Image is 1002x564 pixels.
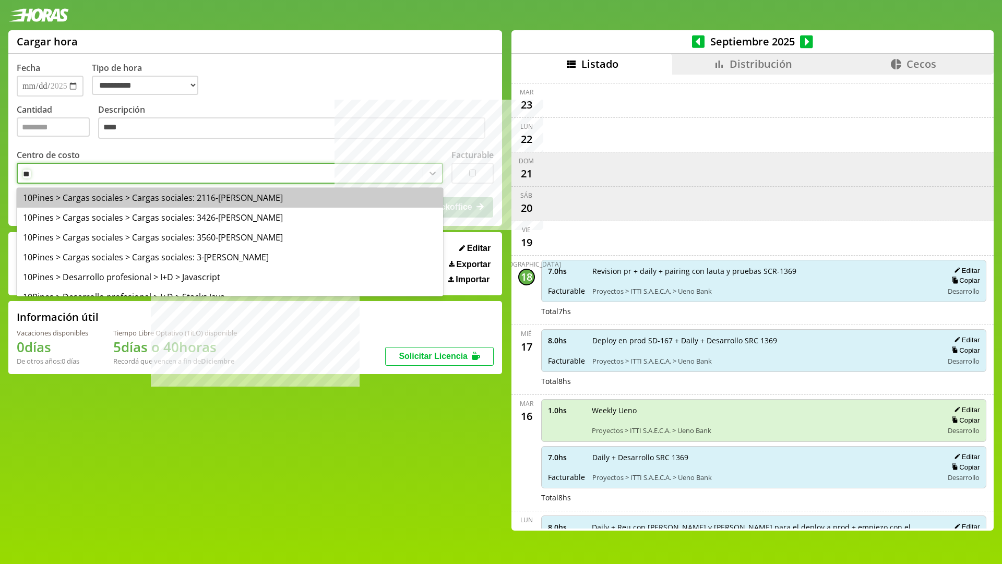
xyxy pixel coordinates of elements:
div: mié [521,329,532,338]
div: 18 [518,269,535,285]
div: 16 [518,408,535,425]
button: Copiar [948,416,980,425]
div: 19 [518,234,535,251]
h2: Información útil [17,310,99,324]
span: 7.0 hs [548,452,585,462]
textarea: Descripción [98,117,485,139]
span: Cecos [906,57,936,71]
img: logotipo [8,8,69,22]
div: 10Pines > Desarrollo profesional > I+D > Stacks Java [17,287,443,307]
button: Editar [951,452,980,461]
span: Proyectos > ITTI S.A.E.C.A. > Ueno Bank [592,286,936,296]
div: lun [520,515,533,524]
span: Distribución [730,57,792,71]
span: 7.0 hs [548,266,585,276]
label: Facturable [451,149,494,161]
label: Cantidad [17,104,98,142]
div: mar [520,399,533,408]
div: 10Pines > Cargas sociales > Cargas sociales: 3560-[PERSON_NAME] [17,227,443,247]
h1: 5 días o 40 horas [113,338,237,356]
span: Editar [467,244,491,253]
button: Editar [951,405,980,414]
label: Centro de costo [17,149,80,161]
div: vie [522,225,531,234]
span: 1.0 hs [548,405,584,415]
span: 8.0 hs [548,335,585,345]
div: 10Pines > Cargas sociales > Cargas sociales: 3-[PERSON_NAME] [17,247,443,267]
button: Copiar [948,463,980,472]
select: Tipo de hora [92,76,198,95]
div: 17 [518,338,535,355]
span: Exportar [456,260,491,269]
span: Desarrollo [948,426,980,435]
div: 10Pines > Cargas sociales > Cargas sociales: 2116-[PERSON_NAME] [17,188,443,208]
span: Desarrollo [948,473,980,482]
label: Descripción [98,104,494,142]
button: Copiar [948,346,980,355]
div: scrollable content [511,75,994,529]
span: Deploy en prod SD-167 + Daily + Desarrollo SRC 1369 [592,335,936,345]
label: Fecha [17,62,40,74]
span: Solicitar Licencia [399,352,468,361]
div: 22 [518,131,535,148]
span: Septiembre 2025 [705,34,800,49]
button: Copiar [948,276,980,285]
div: 10Pines > Desarrollo profesional > I+D > Javascript [17,267,443,287]
div: [DEMOGRAPHIC_DATA] [492,260,561,269]
div: 10Pines > Cargas sociales > Cargas sociales: 3426-[PERSON_NAME] [17,208,443,227]
input: Cantidad [17,117,90,137]
div: Recordá que vencen a fin de [113,356,237,366]
span: Revision pr + daily + pairing con lauta y pruebas SCR-1369 [592,266,936,276]
b: Diciembre [201,356,234,366]
div: Tiempo Libre Optativo (TiLO) disponible [113,328,237,338]
div: Vacaciones disponibles [17,328,88,338]
div: mar [520,88,533,97]
button: Editar [456,243,494,254]
div: dom [519,157,534,165]
span: Importar [456,275,490,284]
button: Exportar [446,259,494,270]
div: 15 [518,524,535,541]
button: Editar [951,266,980,275]
div: lun [520,122,533,131]
span: Desarrollo [948,356,980,366]
span: Facturable [548,286,585,296]
span: Listado [581,57,618,71]
span: Facturable [548,356,585,366]
h1: 0 días [17,338,88,356]
span: Proyectos > ITTI S.A.E.C.A. > Ueno Bank [592,426,936,435]
h1: Cargar hora [17,34,78,49]
span: Weekly Ueno [592,405,936,415]
span: Proyectos > ITTI S.A.E.C.A. > Ueno Bank [592,473,936,482]
span: Proyectos > ITTI S.A.E.C.A. > Ueno Bank [592,356,936,366]
div: Total 8 hs [541,376,987,386]
button: Editar [951,335,980,344]
span: Facturable [548,472,585,482]
span: 8.0 hs [548,522,584,532]
div: 21 [518,165,535,182]
span: Desarrollo [948,286,980,296]
label: Tipo de hora [92,62,207,97]
button: Solicitar Licencia [385,347,494,366]
div: 23 [518,97,535,113]
span: Daily + Reu con [PERSON_NAME] y [PERSON_NAME] para el deploy a prod + empiezo con el desarrollo d... [592,522,936,542]
div: 20 [518,200,535,217]
span: Daily + Desarrollo SRC 1369 [592,452,936,462]
div: Total 7 hs [541,306,987,316]
button: Editar [951,522,980,531]
div: Total 8 hs [541,493,987,502]
div: De otros años: 0 días [17,356,88,366]
div: sáb [520,191,532,200]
